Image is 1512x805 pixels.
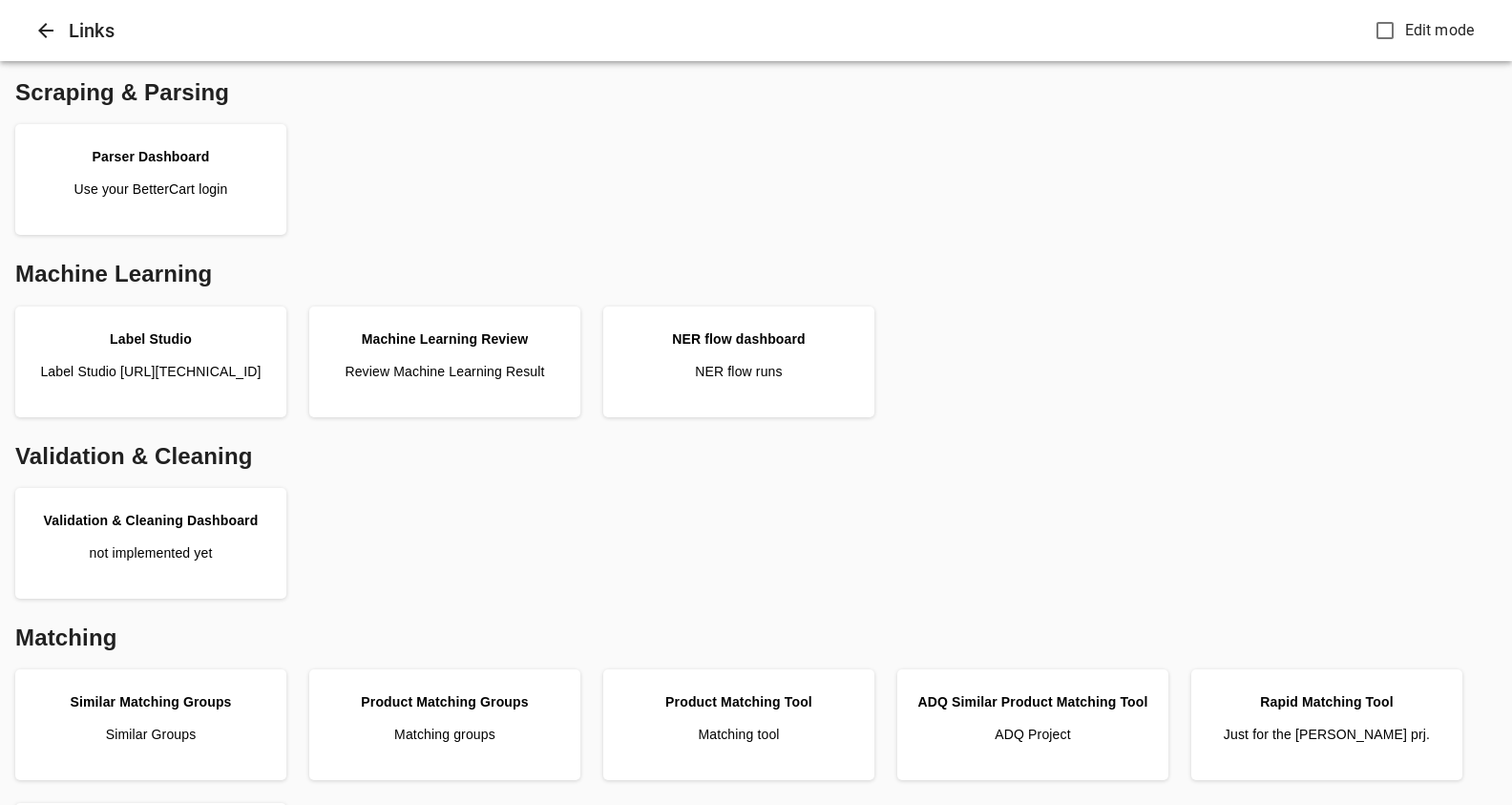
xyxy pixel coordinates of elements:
div: Validation & Cleaning Dashboard [44,511,259,530]
a: NER flow dashboardNER flow runs [611,314,867,410]
div: Similar Matching Groups [70,692,231,711]
div: Scraping & Parsing [8,69,1504,117]
div: Label Studio [110,329,192,349]
a: Machine Learning ReviewReview Machine Learning Result [317,314,573,410]
div: Parser Dashboard [92,147,209,166]
p: Similar Groups [106,725,197,744]
div: Product Matching Groups [361,692,528,711]
p: Label Studio [URL][TECHNICAL_ID] [40,362,261,381]
p: Matching tool [698,725,779,744]
p: NER flow runs [695,362,782,381]
a: Rapid Matching ToolJust for the [PERSON_NAME] prj. [1199,677,1455,773]
div: NER flow dashboard [672,329,806,349]
p: ADQ Project [995,725,1070,744]
div: Product Matching Tool [665,692,812,711]
a: Parser DashboardUse your BetterCart login [23,132,279,227]
p: Review Machine Learning Result [345,362,544,381]
div: Validation & Cleaning [8,433,1504,480]
a: Validation & Cleaning Dashboardnot implemented yet [23,496,279,591]
div: ADQ Similar Product Matching Tool [917,692,1147,711]
a: ADQ Similar Product Matching ToolADQ Project [905,677,1161,773]
span: Edit mode [1405,19,1474,42]
div: Rapid Matching Tool [1260,692,1393,711]
button: Close [23,8,69,53]
p: Matching groups [394,725,495,744]
div: Machine Learning [8,250,1504,298]
div: Matching [8,614,1504,662]
p: Use your BetterCart login [74,180,228,199]
h6: Links [69,15,1368,46]
p: not implemented yet [90,543,213,562]
a: Product Matching ToolMatching tool [611,677,867,773]
a: Label StudioLabel Studio [URL][TECHNICAL_ID] [23,314,279,410]
p: Just for the [PERSON_NAME] prj. [1224,725,1430,744]
div: Machine Learning Review [362,329,529,349]
a: Similar Matching GroupsSimilar Groups [23,677,279,773]
a: Product Matching GroupsMatching groups [317,677,573,773]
